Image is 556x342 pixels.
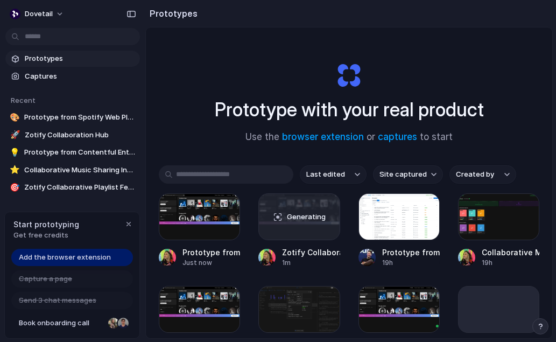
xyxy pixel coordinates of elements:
[10,182,20,193] div: 🎯
[379,169,427,180] span: Site captured
[306,169,345,180] span: Last edited
[378,131,417,142] a: captures
[5,68,140,85] a: Captures
[215,95,484,124] h1: Prototype with your real product
[300,165,367,184] button: Last edited
[10,130,20,141] div: 🚀
[5,162,140,178] a: ⭐Collaborative Music Sharing Interface
[159,193,240,268] a: Prototype from Spotify Web PlayerPrototype from Spotify Web PlayerJust now
[13,230,79,241] span: Get free credits
[19,295,96,306] span: Send 3 chat messages
[287,212,326,222] span: Generating
[11,96,36,104] span: Recent
[282,131,364,142] a: browser extension
[25,130,136,141] span: Zotify Collaboration Hub
[5,127,140,143] a: 🚀Zotify Collaboration Hub
[449,165,516,184] button: Created by
[145,7,198,20] h2: Prototypes
[25,71,136,82] span: Captures
[182,258,240,268] div: Just now
[19,252,111,263] span: Add the browser extension
[25,53,136,64] span: Prototypes
[10,147,20,158] div: 💡
[382,258,440,268] div: 19h
[5,109,140,125] a: 🎨Prototype from Spotify Web Player
[19,274,72,284] span: Capture a page
[10,112,20,123] div: 🎨
[10,165,20,176] div: ⭐
[107,317,120,330] div: Nicole Kubica
[382,247,440,258] div: Prototype from Contentful Entries List
[245,130,453,144] span: Use the or to start
[282,247,340,258] div: Zotify Collaboration Hub
[24,182,136,193] span: Zotify Collaborative Playlist Features
[482,258,539,268] div: 19h
[24,112,136,123] span: Prototype from Spotify Web Player
[182,247,240,258] div: Prototype from Spotify Web Player
[482,247,539,258] div: Collaborative Music Sharing Interface
[5,51,140,67] a: Prototypes
[5,179,140,196] a: 🎯Zotify Collaborative Playlist Features
[19,318,104,329] span: Book onboarding call
[358,193,440,268] a: Prototype from Contentful Entries ListPrototype from Contentful Entries List19h
[117,317,130,330] div: Christian Iacullo
[11,315,133,332] a: Book onboarding call
[25,9,53,19] span: dovetail
[458,193,539,268] a: Collaborative Music Sharing InterfaceCollaborative Music Sharing Interface19h
[282,258,340,268] div: 1m
[258,193,340,268] a: Zotify Collaboration HubGeneratingZotify Collaboration Hub1m
[24,147,136,158] span: Prototype from Contentful Entries List
[373,165,443,184] button: Site captured
[5,5,69,23] button: dovetail
[24,165,136,176] span: Collaborative Music Sharing Interface
[13,219,79,230] span: Start prototyping
[456,169,494,180] span: Created by
[5,144,140,160] a: 💡Prototype from Contentful Entries List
